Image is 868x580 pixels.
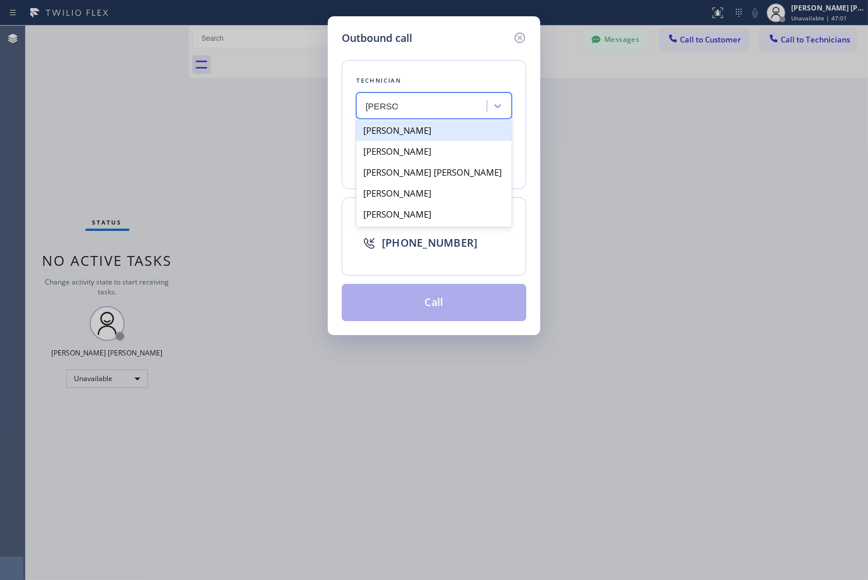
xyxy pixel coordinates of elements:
div: [PERSON_NAME] [356,204,512,225]
span: [PHONE_NUMBER] [382,236,477,250]
div: [PERSON_NAME] [PERSON_NAME] [356,162,512,183]
div: [PERSON_NAME] [356,120,512,141]
div: Technician [356,74,512,87]
div: [PERSON_NAME] [356,183,512,204]
button: Call [342,284,526,321]
div: [PERSON_NAME] [356,141,512,162]
h5: Outbound call [342,30,412,46]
